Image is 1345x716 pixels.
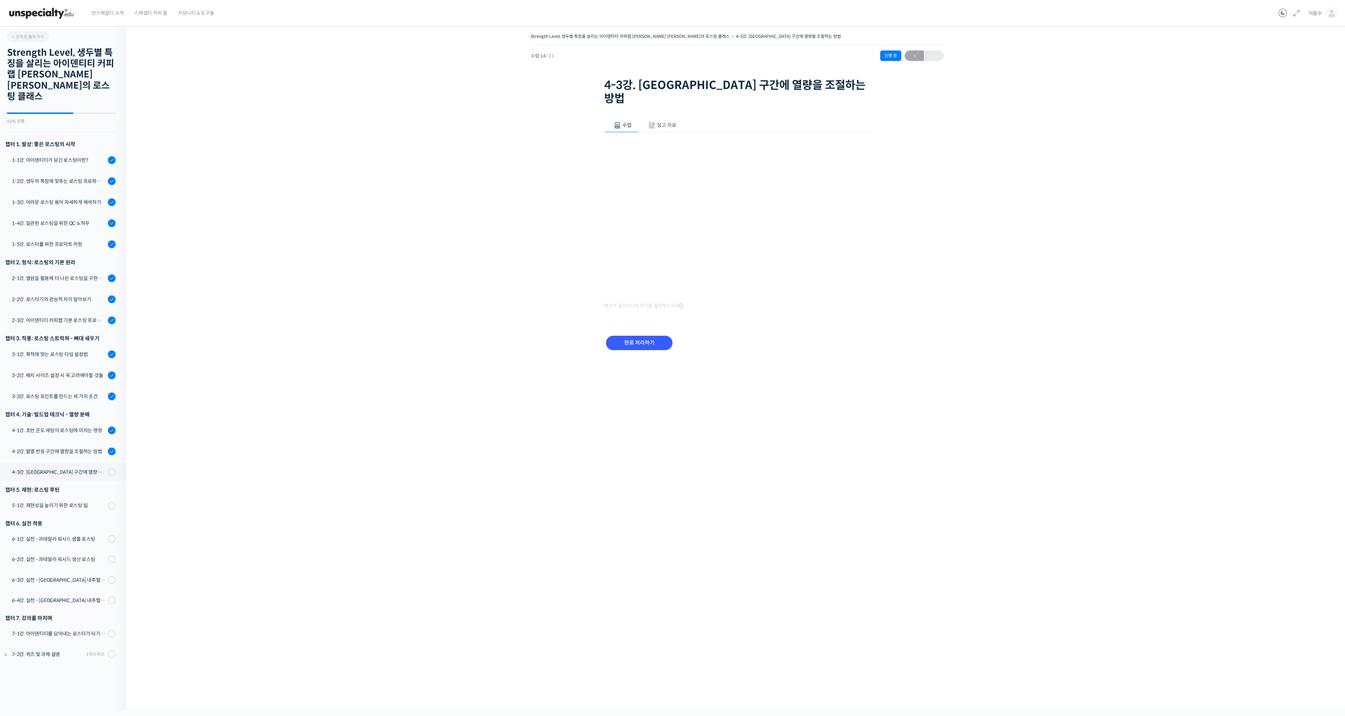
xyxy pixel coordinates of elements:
[46,222,90,240] a: 대화
[531,54,554,58] span: 수업 14
[12,295,106,303] div: 2-2강. 로스터기의 관능적 차이 알아보기
[12,219,106,227] div: 1-4강. 일관된 로스팅을 위한 QC 노하우
[12,630,106,637] div: 7-1강. 아이덴티티를 담아내는 로스터가 되기 위해
[12,596,106,604] div: 6-4강. 실전 - [GEOGRAPHIC_DATA] 내추럴 생산 로스팅
[12,240,106,248] div: 1-5강. 로스터를 위한 프로덕트 커핑
[12,427,106,434] div: 4-1강. 초반 온도 세팅이 로스팅에 미치는 영향
[12,650,84,658] div: 7-2강. 퀴즈 및 과제 설명
[7,47,116,102] h2: Strength Level, 생두별 특징을 살리는 아이덴티티 커피랩 [PERSON_NAME] [PERSON_NAME]의 로스팅 클래스
[12,555,106,563] div: 6-2강. 실전 - 과테말라 워시드 생산 로스팅
[12,316,106,324] div: 2-3강. 아이덴티티 커피랩 기본 로스팅 프로파일 세팅
[604,79,870,105] h1: 4-3강. [GEOGRAPHIC_DATA] 구간에 열량을 조절하는 방법
[604,303,683,309] span: 영상이 끊기신다면 여기를 클릭해주세요
[5,613,116,623] div: 챕터 7. 강의를 마치며
[5,485,116,495] div: 챕터 5. 재현: 로스팅 루틴
[12,156,106,164] div: 1-1강. 아이덴티티가 담긴 로스팅이란?
[5,139,116,149] h3: 챕터 1. 발상: 좋은 로스팅의 시작
[905,51,924,61] span: ←
[7,119,116,123] div: 61% 진행
[905,50,924,61] a: ←이전
[5,334,116,343] div: 챕터 3. 작풍: 로스팅 스트럭쳐 - 뼈대 세우기
[12,468,106,476] div: 4-3강. [GEOGRAPHIC_DATA] 구간에 열량을 조절하는 방법
[5,410,116,419] div: 챕터 4. 기술: 빌드업 테크닉 - 열량 분배
[12,274,106,282] div: 2-1강. 열원을 활용해 더 나은 로스팅을 구현하는 방법
[86,651,104,657] div: 1개의 퀴즈
[7,32,49,42] a: 강의로 돌아가기
[606,336,672,350] input: 완료 처리하기
[531,34,730,39] a: Strength Level, 생두별 특징을 살리는 아이덴티티 커피랩 [PERSON_NAME] [PERSON_NAME]의 로스팅 클래스
[12,535,106,543] div: 6-1강. 실전 - 과테말라 워시드 샘플 로스팅
[12,502,106,509] div: 5-1강. 재현성을 높이기 위한 로스팅 팁
[12,576,106,584] div: 6-3강. 실전 - [GEOGRAPHIC_DATA] 내추럴 샘플 로스팅
[22,233,26,238] span: 홈
[108,233,117,238] span: 설정
[12,350,106,358] div: 3-1강. 목적에 맞는 로스팅 타임 설정법
[657,122,676,128] span: 참고 자료
[64,233,73,239] span: 대화
[11,34,44,39] span: 강의로 돌아가기
[12,198,106,206] div: 1-3강. 어려운 로스팅 용어 자세하게 해석하기
[12,177,106,185] div: 1-2강. 생두의 특징에 맞추는 로스팅 프로파일 'Stength Level'
[12,393,106,400] div: 3-3강. 로스팅 포인트를 만드는 세 가지 조건
[12,448,106,455] div: 4-2강. 발열 반응 구간에 열량을 조절하는 방법
[90,222,134,240] a: 설정
[5,258,116,267] div: 챕터 2. 형식: 로스팅의 기본 원리
[2,222,46,240] a: 홈
[622,122,632,128] span: 수업
[5,519,116,528] div: 챕터 6. 실전 적용
[546,53,554,59] span: / 21
[880,50,901,61] div: 진행 중
[12,371,106,379] div: 3-2강. 배치 사이즈 설정 시 꼭 고려해야할 것들
[1309,10,1322,16] span: 이흥수
[736,34,841,39] a: 4-3강. [GEOGRAPHIC_DATA] 구간에 열량을 조절하는 방법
